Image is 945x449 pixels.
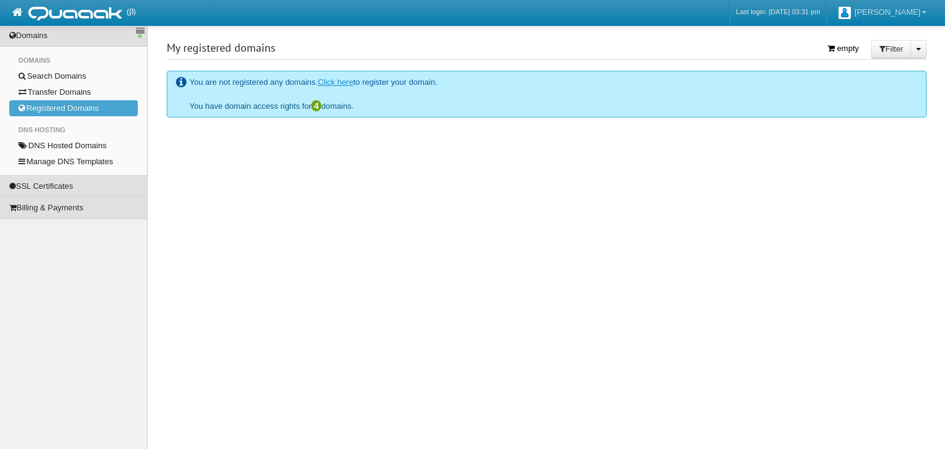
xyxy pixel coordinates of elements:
[9,122,138,138] li: DNS Hosting
[827,44,859,53] a: empty
[9,52,138,68] li: Domains
[736,6,820,18] a: Last login: [DATE] 03:31 pm
[9,68,138,84] a: Search Domains
[9,138,138,154] a: DNS Hosted Domains
[9,84,138,100] a: Transfer Domains
[837,44,859,53] span: empty
[9,100,138,116] a: Registered Domains
[127,1,136,23] span: (β)
[9,154,138,170] a: Manage DNS Templates
[871,40,911,58] button: Filter
[189,101,354,111] a: You have domain access rights for4domains.
[189,77,437,112] span: You are not registered any domains. to register your domain.
[317,77,353,87] a: Click here
[167,39,927,60] h3: My registered domains
[311,100,321,111] span: 4
[135,28,145,36] a: Sidebar switch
